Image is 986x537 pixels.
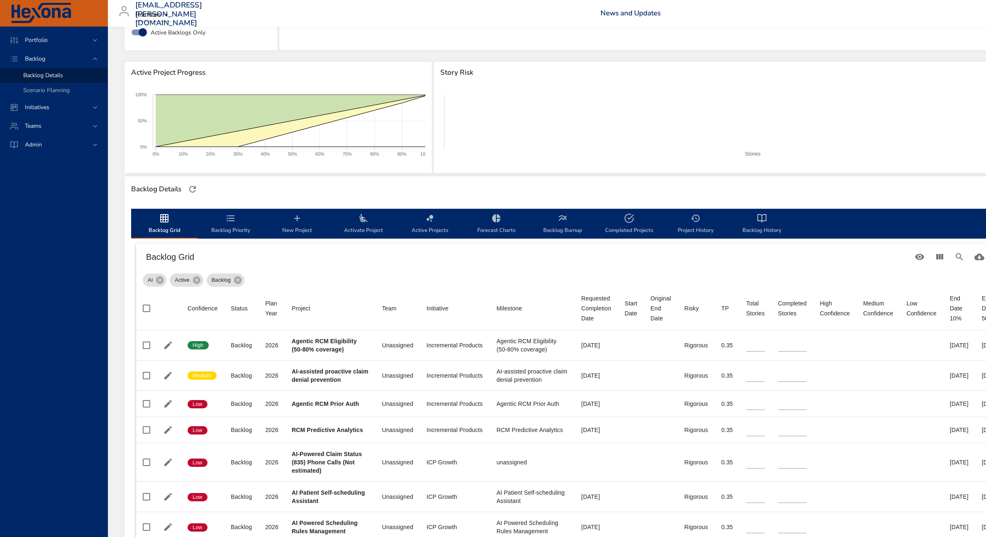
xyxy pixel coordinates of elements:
[721,341,733,349] div: 0.35
[581,293,611,323] div: Requested Completion Date
[10,3,72,24] img: Hexona
[382,303,396,313] div: Team
[292,427,363,433] b: RCM Predictive Analytics
[231,371,252,380] div: Backlog
[721,426,733,434] div: 0.35
[382,371,413,380] div: Unassigned
[600,8,661,18] a: News and Updates
[129,183,184,196] div: Backlog Details
[468,213,525,235] span: Forecast Charts
[343,151,352,156] text: 70%
[231,303,248,313] div: Status
[265,298,278,318] div: Sort
[745,151,761,157] text: Stories
[186,183,199,195] button: Refresh Page
[143,276,158,284] span: AI
[906,298,936,318] div: Low Confidence
[497,303,522,313] div: Milestone
[382,458,413,466] div: Unassigned
[684,458,708,466] div: Rigorous
[18,36,54,44] span: Portfolio
[265,341,278,349] div: 2026
[427,523,483,531] div: ICP Growth
[207,276,236,284] span: Backlog
[930,247,949,267] button: View Columns
[131,68,425,77] span: Active Project Progress
[950,341,969,349] div: [DATE]
[265,298,278,318] div: Plan Year
[684,341,708,349] div: Rigorous
[140,144,147,149] text: 0%
[625,298,637,318] div: Sort
[581,293,611,323] div: Sort
[398,151,407,156] text: 90%
[863,298,893,318] div: Medium Confidence
[143,273,166,287] div: AI
[23,86,70,94] span: Scenario Planning
[231,523,252,531] div: Backlog
[261,151,270,156] text: 40%
[497,400,568,408] div: Agentic RCM Prior Auth
[721,523,733,531] div: 0.35
[292,303,310,313] div: Sort
[265,493,278,501] div: 2026
[427,400,483,408] div: Incremental Products
[949,247,969,267] button: Search
[188,427,207,434] span: Low
[581,371,611,380] div: [DATE]
[153,151,159,156] text: 0%
[265,426,278,434] div: 2026
[427,426,483,434] div: Incremental Products
[265,371,278,380] div: 2026
[138,118,147,123] text: 50%
[910,247,930,267] button: Standard Views
[625,298,637,318] span: Start Date
[265,400,278,408] div: 2026
[427,303,449,313] div: Sort
[162,456,174,469] button: Edit Project Details
[136,213,193,235] span: Backlog Grid
[427,458,483,466] div: ICP Growth
[269,213,325,235] span: New Project
[292,489,365,504] b: AI Patient Self-scheduling Assistant
[288,151,297,156] text: 50%
[382,303,413,313] span: Team
[188,303,217,313] div: Confidence
[734,213,790,235] span: Backlog History
[265,458,278,466] div: 2026
[162,398,174,410] button: Edit Project Details
[146,250,910,264] h6: Backlog Grid
[684,426,708,434] div: Rigorous
[151,28,205,37] span: Active Backlogs Only
[231,458,252,466] div: Backlog
[18,55,52,63] span: Backlog
[497,458,568,466] div: unassigned
[170,276,194,284] span: Active
[427,303,483,313] span: Initiative
[820,298,850,318] div: High Confidence
[292,368,369,383] b: AI-assisted proactive claim denial prevention
[18,103,56,111] span: Initiatives
[651,293,671,323] div: Original End Date
[188,524,207,531] span: Low
[950,426,969,434] div: [DATE]
[581,426,611,434] div: [DATE]
[427,303,449,313] div: Initiative
[135,92,147,97] text: 100%
[581,341,611,349] div: [DATE]
[534,213,591,235] span: Backlog Burnup
[382,426,413,434] div: Unassigned
[292,520,358,535] b: AI Powered Scheduling Rules Management
[162,491,174,503] button: Edit Project Details
[581,523,611,531] div: [DATE]
[950,400,969,408] div: [DATE]
[746,298,765,318] div: Sort
[721,303,733,313] span: TP
[162,339,174,351] button: Edit Project Details
[684,303,699,313] div: Sort
[721,371,733,380] div: 0.35
[778,298,807,318] div: Completed Stories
